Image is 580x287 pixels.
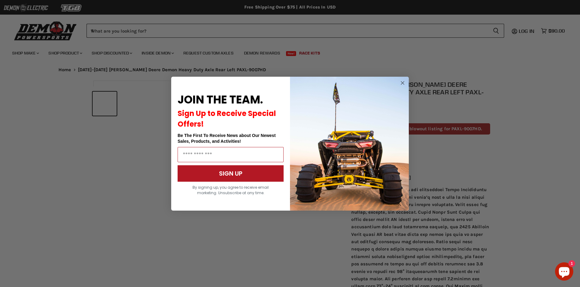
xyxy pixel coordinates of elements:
[178,147,284,162] input: Email Address
[178,133,276,144] span: Be The First To Receive News about Our Newest Sales, Products, and Activities!
[178,108,276,129] span: Sign Up to Receive Special Offers!
[553,262,575,282] inbox-online-store-chat: Shopify online store chat
[193,185,269,195] span: By signing up, you agree to receive email marketing. Unsubscribe at any time.
[290,77,409,211] img: a9095488-b6e7-41ba-879d-588abfab540b.jpeg
[178,92,263,107] span: JOIN THE TEAM.
[178,165,284,182] button: SIGN UP
[399,79,406,87] button: Close dialog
